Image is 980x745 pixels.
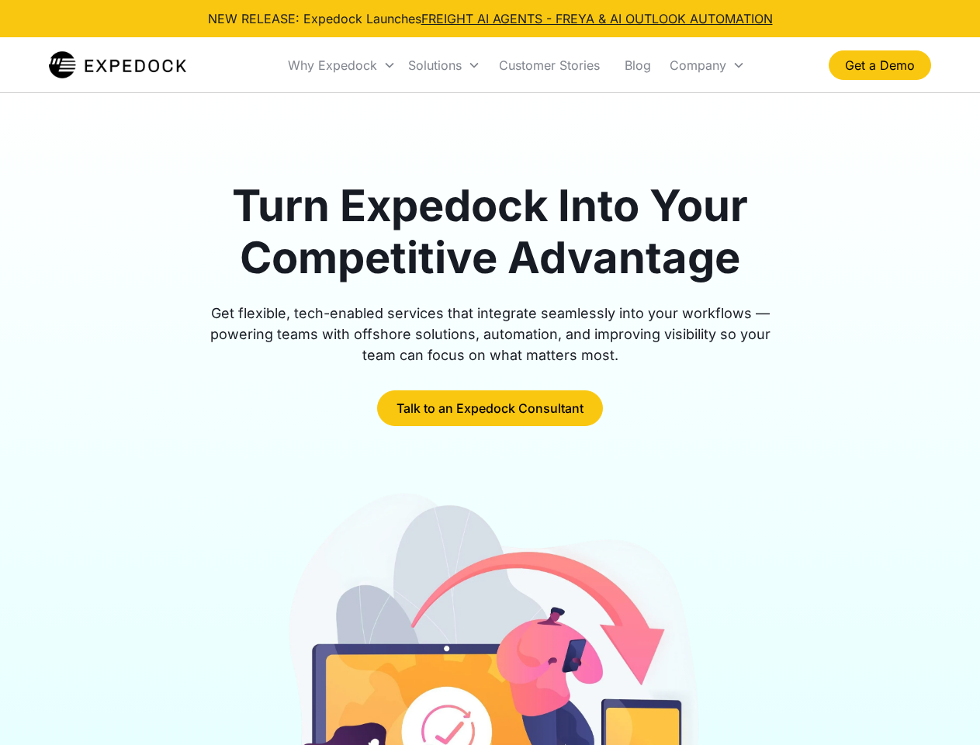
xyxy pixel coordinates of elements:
[663,39,751,92] div: Company
[288,57,377,73] div: Why Expedock
[208,9,773,28] div: NEW RELEASE: Expedock Launches
[282,39,402,92] div: Why Expedock
[612,39,663,92] a: Blog
[49,50,186,81] a: home
[487,39,612,92] a: Customer Stories
[829,50,931,80] a: Get a Demo
[49,50,186,81] img: Expedock Logo
[902,670,980,745] iframe: Chat Widget
[192,303,788,366] div: Get flexible, tech-enabled services that integrate seamlessly into your workflows — powering team...
[192,180,788,284] h1: Turn Expedock Into Your Competitive Advantage
[408,57,462,73] div: Solutions
[402,39,487,92] div: Solutions
[670,57,726,73] div: Company
[377,390,603,426] a: Talk to an Expedock Consultant
[421,11,773,26] a: FREIGHT AI AGENTS - FREYA & AI OUTLOOK AUTOMATION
